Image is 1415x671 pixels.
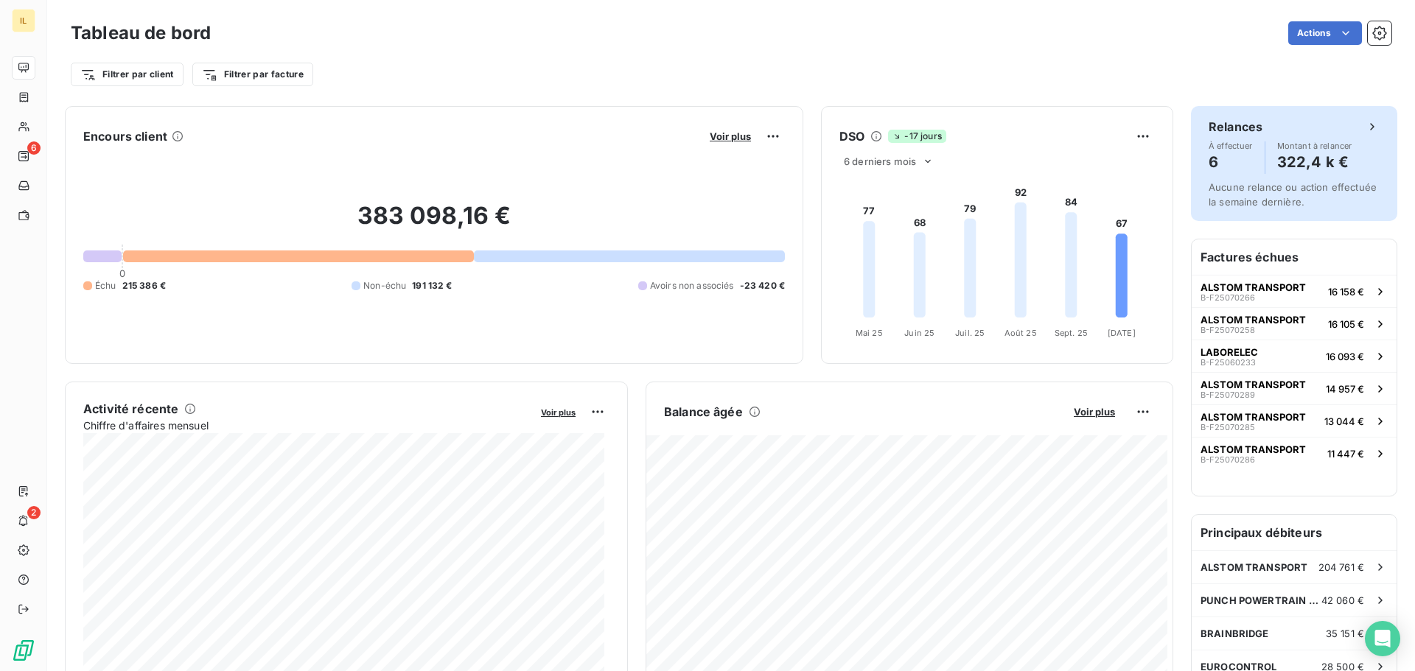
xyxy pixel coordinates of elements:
[537,405,580,418] button: Voir plus
[1201,293,1255,302] span: B-F25070266
[1277,150,1352,174] h4: 322,4 k €
[1209,118,1262,136] h6: Relances
[1201,411,1306,423] span: ALSTOM TRANSPORT
[83,201,785,245] h2: 383 098,16 €
[1108,328,1136,338] tspan: [DATE]
[1365,621,1400,656] div: Open Intercom Messenger
[1201,423,1255,432] span: B-F25070285
[1209,141,1253,150] span: À effectuer
[71,20,211,46] h3: Tableau de bord
[1277,141,1352,150] span: Montant à relancer
[1005,328,1037,338] tspan: Août 25
[664,403,743,421] h6: Balance âgée
[888,130,946,143] span: -17 jours
[83,418,531,433] span: Chiffre d'affaires mensuel
[1192,372,1397,404] button: ALSTOM TRANSPORTB-F2507028914 957 €
[1324,415,1364,427] span: 13 044 €
[122,279,166,292] span: 215 386 €
[1192,437,1397,469] button: ALSTOM TRANSPORTB-F2507028611 447 €
[1328,318,1364,330] span: 16 105 €
[95,279,116,292] span: Échu
[1201,390,1255,399] span: B-F25070289
[1055,328,1088,338] tspan: Sept. 25
[27,506,41,519] span: 2
[1069,405,1119,418] button: Voir plus
[856,328,883,338] tspan: Mai 25
[1192,340,1397,372] button: LABORELECB-F2506023316 093 €
[1326,351,1364,362] span: 16 093 €
[1201,561,1307,573] span: ALSTOM TRANSPORT
[192,63,313,86] button: Filtrer par facture
[650,279,734,292] span: Avoirs non associés
[1288,21,1362,45] button: Actions
[83,400,178,418] h6: Activité récente
[1201,628,1269,639] span: BRAINBRIDGE
[1328,286,1364,298] span: 16 158 €
[1326,628,1364,639] span: 35 151 €
[1321,594,1364,606] span: 42 060 €
[844,155,916,167] span: 6 derniers mois
[705,130,755,143] button: Voir plus
[710,130,751,142] span: Voir plus
[83,127,167,145] h6: Encours client
[1201,455,1255,464] span: B-F25070286
[1074,406,1115,418] span: Voir plus
[27,141,41,155] span: 6
[1201,326,1255,334] span: B-F25070258
[1192,275,1397,307] button: ALSTOM TRANSPORTB-F2507026616 158 €
[1201,346,1258,358] span: LABORELEC
[363,279,406,292] span: Non-échu
[71,63,184,86] button: Filtrer par client
[839,127,864,145] h6: DSO
[1318,561,1364,573] span: 204 761 €
[12,9,35,32] div: IL
[541,407,576,418] span: Voir plus
[1201,443,1306,455] span: ALSTOM TRANSPORT
[1192,515,1397,550] h6: Principaux débiteurs
[1201,358,1256,367] span: B-F25060233
[1192,239,1397,275] h6: Factures échues
[740,279,785,292] span: -23 420 €
[955,328,985,338] tspan: Juil. 25
[1192,307,1397,340] button: ALSTOM TRANSPORTB-F2507025816 105 €
[1327,448,1364,460] span: 11 447 €
[1209,181,1377,208] span: Aucune relance ou action effectuée la semaine dernière.
[119,267,125,279] span: 0
[1201,314,1306,326] span: ALSTOM TRANSPORT
[412,279,452,292] span: 191 132 €
[1201,594,1321,606] span: PUNCH POWERTRAIN NV
[12,639,35,662] img: Logo LeanPay
[1192,404,1397,437] button: ALSTOM TRANSPORTB-F2507028513 044 €
[1201,379,1306,390] span: ALSTOM TRANSPORT
[904,328,934,338] tspan: Juin 25
[1201,281,1306,293] span: ALSTOM TRANSPORT
[1209,150,1253,174] h4: 6
[1326,383,1364,395] span: 14 957 €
